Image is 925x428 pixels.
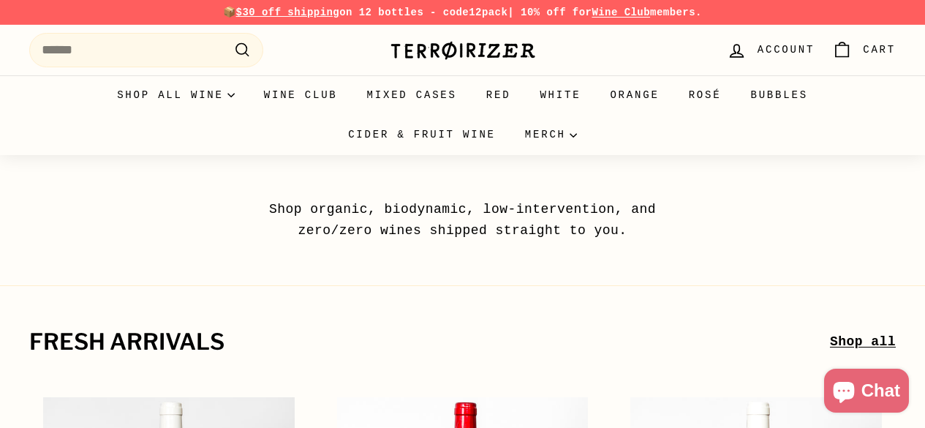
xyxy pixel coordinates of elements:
p: 📦 on 12 bottles - code | 10% off for members. [29,4,896,20]
span: Cart [863,42,896,58]
span: Account [758,42,815,58]
span: $30 off shipping [236,7,340,18]
a: Rosé [674,75,736,115]
summary: Shop all wine [102,75,249,115]
a: Orange [595,75,673,115]
a: Mixed Cases [352,75,472,115]
a: Shop all [830,331,896,353]
inbox-online-store-chat: Shopify online store chat [820,369,913,416]
a: Wine Club [249,75,352,115]
strong: 12pack [469,7,507,18]
summary: Merch [510,115,592,154]
a: Account [718,29,823,72]
a: White [525,75,595,115]
p: Shop organic, biodynamic, low-intervention, and zero/zero wines shipped straight to you. [236,199,690,241]
a: Red [472,75,526,115]
a: Bubbles [736,75,822,115]
a: Cart [823,29,905,72]
h2: fresh arrivals [29,330,830,355]
a: Cider & Fruit Wine [333,115,510,154]
a: Wine Club [592,7,650,18]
